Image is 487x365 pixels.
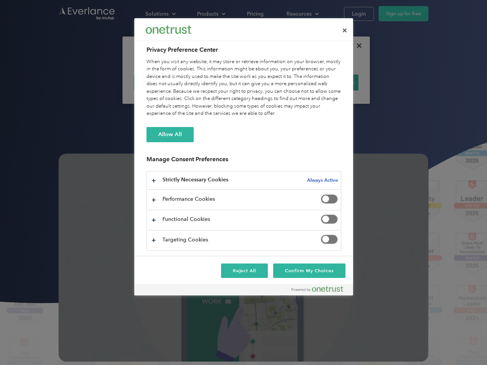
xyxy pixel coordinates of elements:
[291,286,349,295] a: Powered by OneTrust Opens in a new Tab
[273,263,345,278] button: Confirm My Choices
[336,22,353,39] button: Close
[56,45,94,61] input: Submit
[146,45,341,54] h2: Privacy Preference Center
[134,18,353,295] div: Preference center
[134,18,353,295] div: Privacy Preference Center
[146,127,194,142] button: Allow All
[146,156,341,167] h3: Manage Consent Preferences
[146,58,341,117] div: When you visit any website, it may store or retrieve information on your browser, mostly in the f...
[221,263,268,278] button: Reject All
[291,286,343,292] img: Powered by OneTrust Opens in a new Tab
[146,25,191,33] img: Everlance
[146,22,191,37] div: Everlance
